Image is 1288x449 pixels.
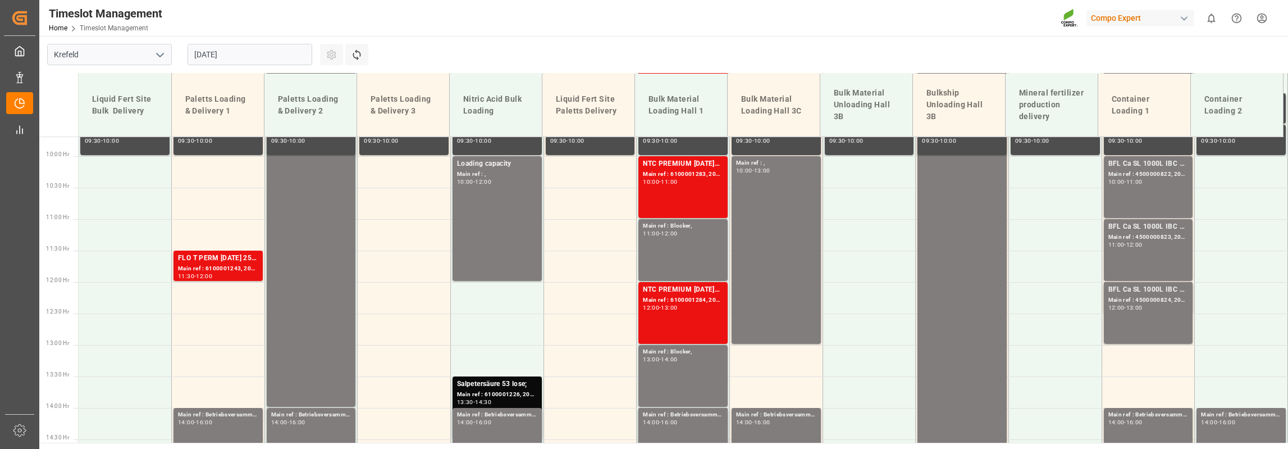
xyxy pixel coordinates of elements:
div: 10:00 [1219,138,1235,143]
div: 11:00 [661,179,677,184]
div: - [287,138,289,143]
div: 10:00 [1126,138,1143,143]
button: Help Center [1224,6,1249,31]
div: Main ref : Blocker, [643,347,723,357]
div: BFL Ca SL 1000L IBC MTO; [1108,221,1189,233]
div: 14:00 [643,420,659,425]
div: Main ref : , [457,170,537,179]
span: 14:00 Hr [46,403,69,409]
div: 16:00 [1126,420,1143,425]
div: BFL Ca SL 1000L IBC MTO; [1108,158,1189,170]
div: - [938,138,940,143]
div: 11:00 [643,231,659,236]
div: - [752,138,754,143]
div: 16:00 [1219,420,1235,425]
div: Main ref : Betriebsversammlung, [457,410,537,420]
div: - [659,357,661,362]
div: - [752,168,754,173]
div: Main ref : Betriebsversammlung, [1201,410,1281,420]
div: Compo Expert [1086,10,1194,26]
span: 13:30 Hr [46,371,69,378]
div: - [101,138,103,143]
div: - [659,179,661,184]
a: Home [49,24,67,32]
span: 10:30 Hr [46,183,69,189]
div: 09:30 [922,138,938,143]
div: - [659,305,661,310]
div: 09:30 [1015,138,1031,143]
div: 10:00 [457,179,473,184]
div: 14:00 [736,420,752,425]
div: - [752,420,754,425]
div: 09:30 [178,138,194,143]
div: Paletts Loading & Delivery 3 [366,89,440,121]
div: 09:30 [643,138,659,143]
div: Paletts Loading & Delivery 2 [273,89,348,121]
div: BFL Ca SL 1000L IBC MTO; [1108,284,1189,296]
div: - [1124,138,1126,143]
div: - [1124,305,1126,310]
div: 10:00 [196,138,212,143]
div: 11:30 [178,274,194,279]
div: - [194,420,196,425]
div: 16:00 [754,420,770,425]
div: - [1031,138,1033,143]
div: 16:00 [289,420,305,425]
span: 11:30 Hr [46,246,69,252]
div: Main ref : 4500000824, 2000000630; [1108,296,1189,305]
div: - [566,138,568,143]
div: 13:00 [1126,305,1143,310]
span: 11:00 Hr [46,214,69,220]
div: 11:00 [1108,242,1125,247]
span: 12:30 Hr [46,309,69,315]
div: 13:00 [643,357,659,362]
div: 12:00 [1108,305,1125,310]
div: Bulk Material Unloading Hall 3B [829,83,903,127]
div: Container Loading 2 [1200,89,1274,121]
div: NTC PREMIUM [DATE]+3+TE BULK; [643,158,723,170]
div: 09:30 [736,138,752,143]
span: 10:00 Hr [46,151,69,157]
div: 09:30 [271,138,287,143]
div: 12:00 [196,274,212,279]
div: 09:30 [364,138,380,143]
div: 09:30 [829,138,846,143]
div: 10:00 [736,168,752,173]
div: Main ref : Betriebsversammlung, [271,410,351,420]
div: Main ref : Blocker, [643,221,723,231]
div: Paletts Loading & Delivery 1 [181,89,255,121]
div: 14:00 [178,420,194,425]
div: - [473,400,475,405]
div: - [1217,420,1219,425]
div: - [659,420,661,425]
input: DD.MM.YYYY [188,44,312,65]
div: FLO T PERM [DATE] 25kg (x40) INT; [178,253,258,264]
div: - [194,274,196,279]
div: - [659,231,661,236]
div: 14:30 [475,400,491,405]
div: 09:30 [85,138,101,143]
img: Screenshot%202023-09-29%20at%2010.02.21.png_1712312052.png [1061,8,1079,28]
div: 10:00 [475,138,491,143]
div: 12:00 [643,305,659,310]
div: 14:00 [1201,420,1217,425]
span: 13:00 Hr [46,340,69,346]
div: NTC PREMIUM [DATE]+3+TE BULK; [643,284,723,296]
div: 10:00 [382,138,399,143]
div: 10:00 [940,138,956,143]
div: 14:00 [271,420,287,425]
div: - [473,179,475,184]
div: Liquid Fert Site Paletts Delivery [551,89,625,121]
div: Timeslot Management [49,5,162,22]
div: Main ref : Betriebsversammlung, [736,410,816,420]
div: 16:00 [475,420,491,425]
button: Compo Expert [1086,7,1199,29]
div: 09:30 [457,138,473,143]
div: 09:30 [550,138,567,143]
div: - [1217,138,1219,143]
div: 14:00 [457,420,473,425]
div: 13:30 [457,400,473,405]
span: 12:00 Hr [46,277,69,283]
div: Mineral fertilizer production delivery [1015,83,1089,127]
div: Main ref : Betriebsversammlung, [1108,410,1189,420]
